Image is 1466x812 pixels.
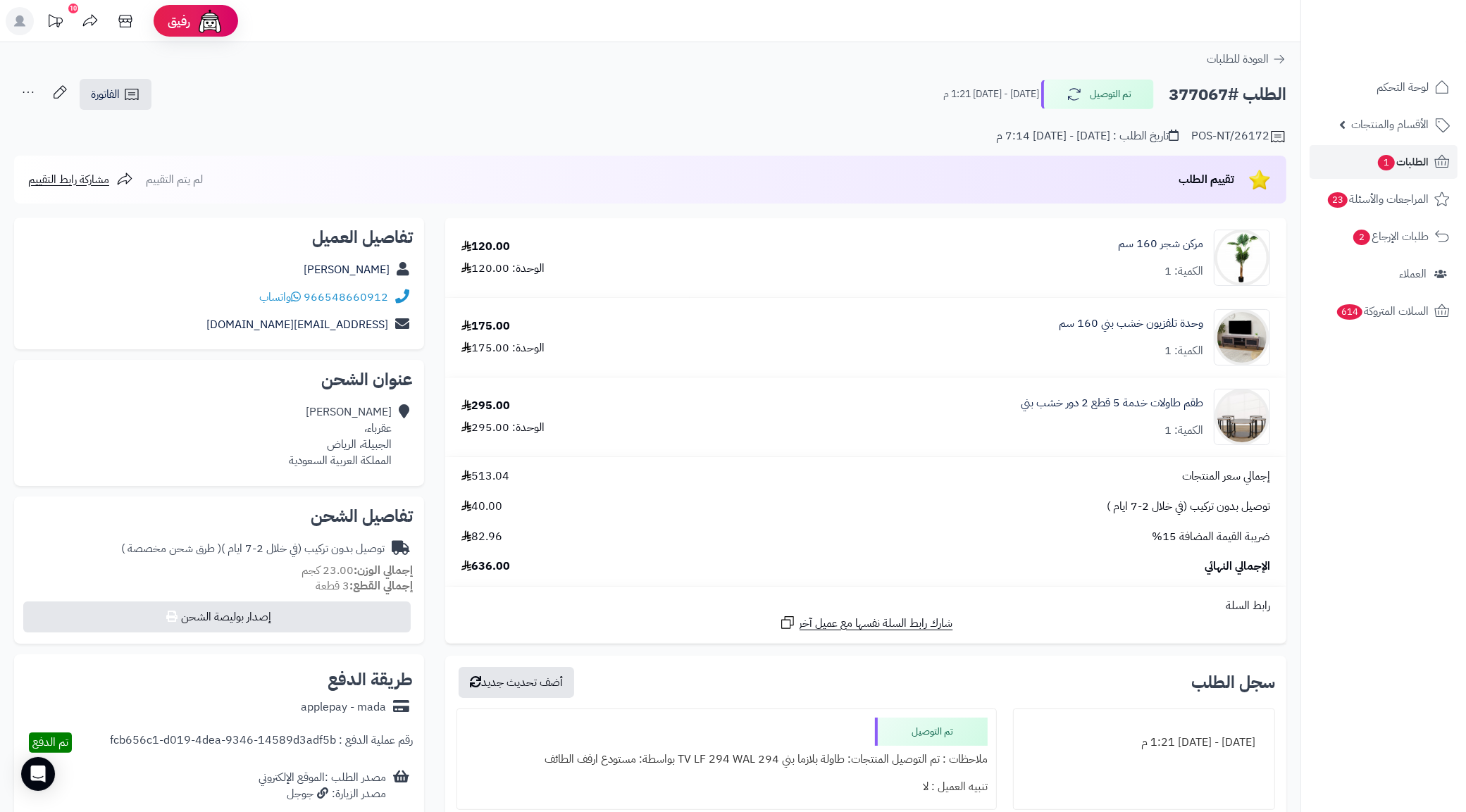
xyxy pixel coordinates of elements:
[1351,115,1429,135] span: الأقسام والمنتجات
[1041,80,1154,109] button: تم التوصيل
[1169,80,1286,109] h2: الطلب #377067
[1022,729,1266,756] div: [DATE] - [DATE] 1:21 م
[1164,263,1203,280] div: الكمية: 1
[196,7,224,35] img: ai-face.png
[168,13,190,30] span: رفيق
[1328,192,1348,208] span: 23
[206,316,388,333] a: [EMAIL_ADDRESS][DOMAIN_NAME]
[354,562,413,579] strong: إجمالي الوزن:
[461,261,545,277] div: الوحدة: 120.00
[996,128,1179,144] div: تاريخ الطلب : [DATE] - [DATE] 7:14 م
[461,468,509,485] span: 513.04
[1336,301,1429,321] span: السلات المتروكة
[461,558,510,575] span: 636.00
[301,699,386,716] div: applepay - mada
[943,87,1039,101] small: [DATE] - [DATE] 1:21 م
[121,541,385,557] div: توصيل بدون تركيب (في خلال 2-7 ايام )
[302,562,413,579] small: 23.00 كجم
[1179,171,1234,188] span: تقييم الطلب
[259,289,301,306] a: واتساب
[466,773,988,801] div: تنبيه العميل : لا
[466,746,988,773] div: ملاحظات : تم التوصيل المنتجات: طاولة بلازما بني 294 TV LF 294 WAL بواسطة: مستودع ارفف الطائف
[28,171,133,188] a: مشاركة رابط التقييم
[1377,152,1429,172] span: الطلبات
[146,171,203,188] span: لم يتم التقييم
[37,7,73,39] a: تحديثات المنصة
[21,757,55,791] div: Open Intercom Messenger
[1310,145,1458,179] a: الطلبات1
[461,499,502,515] span: 40.00
[1207,51,1269,68] span: العودة للطلبات
[25,229,413,246] h2: تفاصيل العميل
[23,601,411,632] button: إصدار بوليصة الشحن
[1164,423,1203,439] div: الكمية: 1
[91,86,120,103] span: الفاتورة
[1191,674,1275,691] h3: سجل الطلب
[25,508,413,525] h2: تفاصيل الشحن
[1152,529,1270,545] span: ضريبة القيمة المضافة 15%
[459,667,574,698] button: أضف تحديث جديد
[1399,264,1427,284] span: العملاء
[1164,343,1203,359] div: الكمية: 1
[451,598,1281,614] div: رابط السلة
[328,671,413,688] h2: طريقة الدفع
[461,420,545,436] div: الوحدة: 295.00
[304,261,390,278] a: [PERSON_NAME]
[1310,294,1458,328] a: السلات المتروكة614
[1378,155,1395,170] span: 1
[1310,257,1458,291] a: العملاء
[80,79,151,110] a: الفاتورة
[800,616,953,632] span: شارك رابط السلة نفسها مع عميل آخر
[316,577,413,594] small: 3 قطعة
[1327,189,1429,209] span: المراجعات والأسئلة
[1182,468,1270,485] span: إجمالي سعر المنتجات
[349,577,413,594] strong: إجمالي القطع:
[1205,558,1270,575] span: الإجمالي النهائي
[121,540,221,557] span: ( طرق شحن مخصصة )
[1310,70,1458,104] a: لوحة التحكم
[1370,35,1453,65] img: logo-2.png
[461,239,510,255] div: 120.00
[259,770,386,802] div: مصدر الطلب :الموقع الإلكتروني
[1337,304,1362,320] span: 614
[779,614,953,632] a: شارك رابط السلة نفسها مع عميل آخر
[28,171,109,188] span: مشاركة رابط التقييم
[32,734,68,751] span: تم الدفع
[1021,395,1203,411] a: طقم طاولات خدمة 5 قطع 2 دور خشب بني
[461,340,545,356] div: الوحدة: 175.00
[461,398,510,414] div: 295.00
[1215,230,1269,286] img: 1750329234-1-90x90.jpg
[1353,230,1370,245] span: 2
[461,529,502,545] span: 82.96
[110,732,413,753] div: رقم عملية الدفع : fcb656c1-d019-4dea-9346-14589d3adf5b
[461,318,510,335] div: 175.00
[1377,77,1429,97] span: لوحة التحكم
[25,371,413,388] h2: عنوان الشحن
[68,4,78,13] div: 10
[875,718,988,746] div: تم التوصيل
[1215,389,1269,445] img: 1754739022-1-90x90.jpg
[1059,316,1203,332] a: وحدة تلفزيون خشب بني 160 سم
[304,289,388,306] a: 966548660912
[289,404,392,468] div: [PERSON_NAME] عقرباء، الجبيلة، الرياض المملكة العربية السعودية
[1310,220,1458,254] a: طلبات الإرجاع2
[1191,128,1286,145] div: POS-NT/26172
[1118,236,1203,252] a: مركن شجر 160 سم
[1215,309,1269,366] img: 1750493100-220601011458-90x90.jpg
[1207,51,1286,68] a: العودة للطلبات
[1107,499,1270,515] span: توصيل بدون تركيب (في خلال 2-7 ايام )
[1352,227,1429,246] span: طلبات الإرجاع
[1310,182,1458,216] a: المراجعات والأسئلة23
[259,786,386,802] div: مصدر الزيارة: جوجل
